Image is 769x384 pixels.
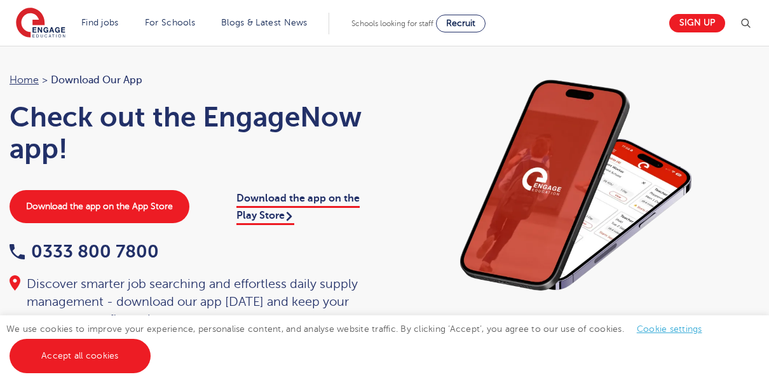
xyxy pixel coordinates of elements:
a: Download the app on the Play Store [236,193,360,224]
span: We use cookies to improve your experience, personalise content, and analyse website traffic. By c... [6,324,715,360]
a: For Schools [145,18,195,27]
a: Download the app on the App Store [10,190,189,223]
span: Schools looking for staff [351,19,433,28]
a: Accept all cookies [10,339,151,373]
a: Find jobs [81,18,119,27]
a: Sign up [669,14,725,32]
img: Engage Education [16,8,65,39]
div: Discover smarter job searching and effortless daily supply management - download our app [DATE] a... [10,275,373,329]
a: Blogs & Latest News [221,18,308,27]
a: Recruit [436,15,486,32]
nav: breadcrumb [10,72,373,88]
h1: Check out the EngageNow app! [10,101,373,165]
span: Recruit [446,18,475,28]
span: Download our app [51,72,142,88]
a: Home [10,74,39,86]
a: 0333 800 7800 [10,242,159,261]
a: Cookie settings [637,324,702,334]
span: > [42,74,48,86]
